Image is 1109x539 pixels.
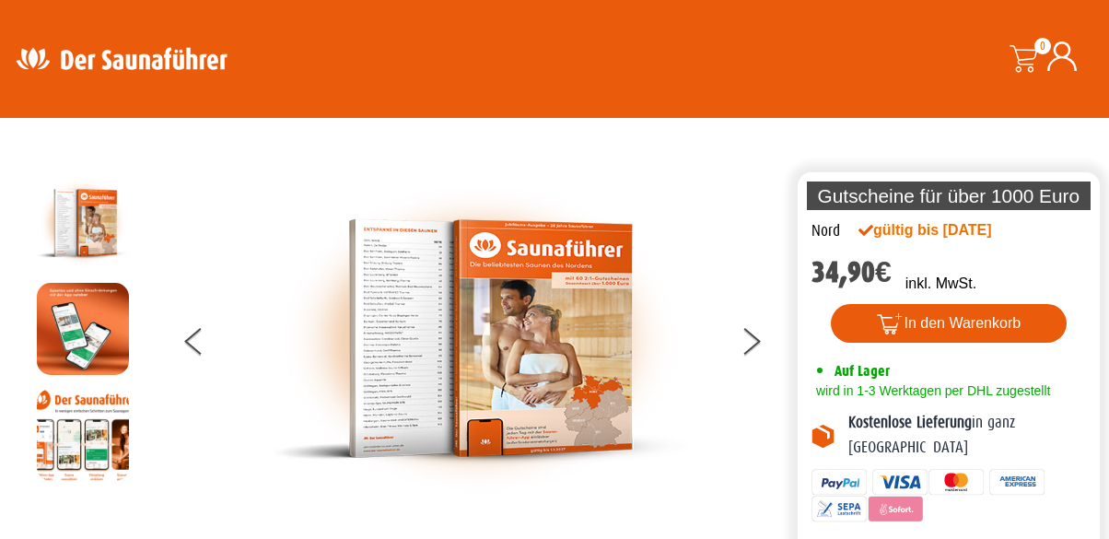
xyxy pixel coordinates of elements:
img: der-saunafuehrer-2025-nord [272,177,686,500]
p: inkl. MwSt. [905,273,976,295]
span: 0 [1034,38,1051,54]
img: Anleitung7tn [37,389,129,481]
img: MOCKUP-iPhone_regional [37,283,129,375]
img: der-saunafuehrer-2025-nord [37,177,129,269]
span: wird in 1-3 Werktagen per DHL zugestellt [811,383,1050,398]
span: Auf Lager [835,362,890,380]
span: € [875,255,892,289]
button: In den Warenkorb [831,304,1068,343]
p: in ganz [GEOGRAPHIC_DATA] [848,411,1086,460]
bdi: 34,90 [811,255,892,289]
b: Kostenlose Lieferung [848,414,972,431]
p: Gutscheine für über 1000 Euro [807,182,1091,210]
div: Nord [811,219,840,243]
div: gültig bis [DATE] [858,219,1032,241]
